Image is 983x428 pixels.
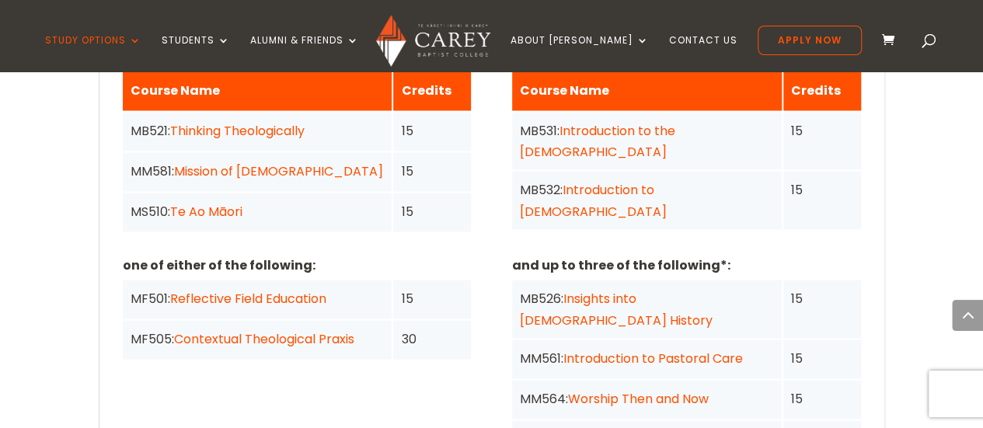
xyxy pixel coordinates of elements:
[401,328,463,349] div: 30
[376,15,490,67] img: Carey Baptist College
[520,180,667,219] a: Introduction to [DEMOGRAPHIC_DATA]
[520,347,774,368] div: MM561:
[791,179,853,200] div: 15
[123,254,472,275] p: one of either of the following:
[758,26,862,55] a: Apply Now
[563,349,743,367] a: Introduction to Pastoral Care
[131,287,385,308] div: MF501:
[401,120,463,141] div: 15
[131,160,385,181] div: MM581:
[791,120,853,141] div: 15
[520,287,774,329] div: MB526:
[791,79,853,100] div: Credits
[131,328,385,349] div: MF505:
[131,79,385,100] div: Course Name
[512,254,861,275] p: and up to three of the following*:
[791,287,853,308] div: 15
[791,347,853,368] div: 15
[520,179,774,221] div: MB532:
[174,329,354,347] a: Contextual Theological Praxis
[170,121,305,139] a: Thinking Theologically
[791,388,853,409] div: 15
[520,121,675,160] a: Introduction to the [DEMOGRAPHIC_DATA]
[401,160,463,181] div: 15
[250,35,359,71] a: Alumni & Friends
[131,120,385,141] div: MB521:
[520,79,774,100] div: Course Name
[162,35,230,71] a: Students
[520,120,774,162] div: MB531:
[511,35,649,71] a: About [PERSON_NAME]
[170,289,326,307] a: Reflective Field Education
[170,202,242,220] a: Te Ao Māori
[669,35,737,71] a: Contact Us
[520,289,713,328] a: Insights into [DEMOGRAPHIC_DATA] History
[568,389,709,407] a: Worship Then and Now
[401,79,463,100] div: Credits
[401,287,463,308] div: 15
[131,200,385,221] div: MS510:
[520,388,774,409] div: MM564:
[45,35,141,71] a: Study Options
[174,162,383,179] a: Mission of [DEMOGRAPHIC_DATA]
[401,200,463,221] div: 15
